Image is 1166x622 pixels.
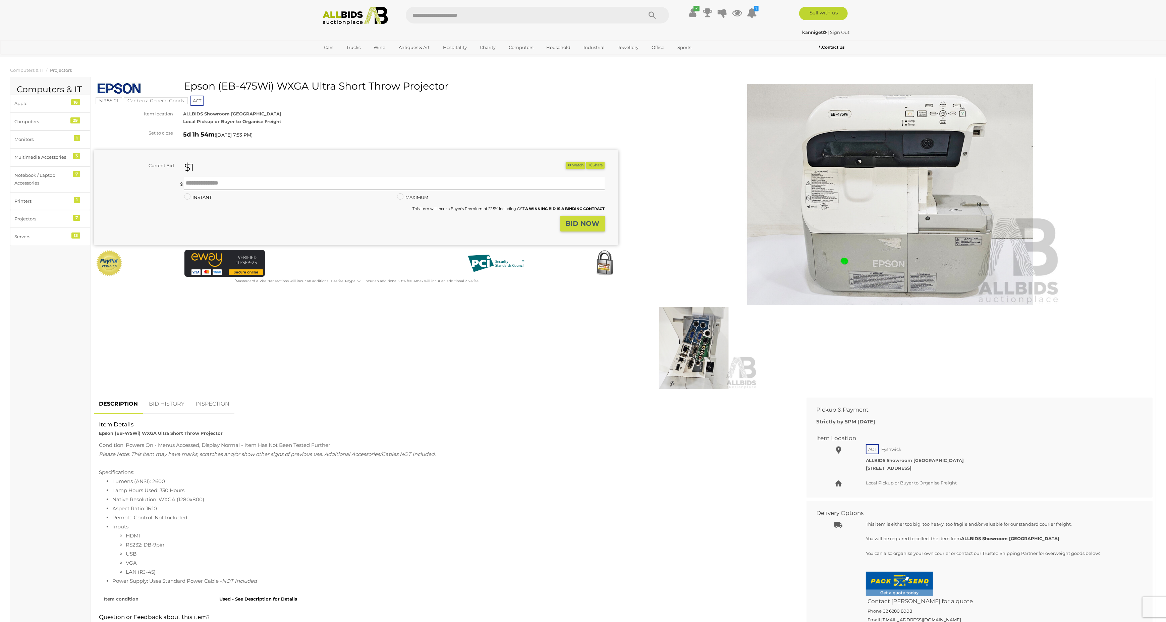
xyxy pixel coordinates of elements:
[586,162,605,169] button: Share
[112,495,791,504] li: Native Resolution: WXGA (
[10,67,43,73] span: Computers & IT
[560,216,605,231] button: BID NOW
[14,215,70,223] div: Projectors
[104,596,138,602] strong: Item condition
[819,44,846,51] a: Contact Us
[866,535,1137,542] p: You will be required to collect the item from .
[476,42,500,53] a: Charity
[397,194,428,201] label: MAXIMUM
[94,162,179,169] div: Current Bid
[126,549,791,558] li: USB
[126,531,791,540] li: HDMI
[566,162,585,169] li: Watch this item
[579,42,609,53] a: Industrial
[14,233,70,241] div: Servers
[566,162,585,169] button: Watch
[412,206,605,211] small: This Item will incur a Buyer's Premium of 22.5% including GST.
[525,206,605,211] b: A WINNING BID IS A BINDING CONTRACT
[319,7,392,25] img: Allbids.com.au
[50,67,72,73] a: Projectors
[89,110,178,118] div: Item location
[14,171,70,187] div: Notebook / Laptop Accessories
[14,197,70,205] div: Printers
[799,7,848,20] a: Sell with us
[71,232,80,239] div: 13
[126,540,791,549] li: RS232: DB-9pin
[394,42,434,53] a: Antiques & Art
[222,578,257,584] span: NOT Included
[14,100,70,107] div: Apple
[591,250,618,277] img: Secured by Rapid SSL
[112,477,791,486] li: Lumens (ANSI): 2600
[124,97,188,104] mark: Canberra General Goods
[10,228,90,246] a: Servers 13
[73,215,80,221] div: 7
[10,148,90,166] a: Multimedia Accessories 3
[10,192,90,210] a: Printers 1
[73,153,80,159] div: 3
[817,510,1132,516] h2: Delivery Options
[70,117,80,123] div: 29
[613,42,643,53] a: Jewellery
[883,608,912,614] a: 02 6280 8008
[94,394,143,414] a: DESCRIPTION
[74,135,80,141] div: 1
[635,7,669,23] button: Search
[219,596,297,602] strong: Used - See Description for Details
[866,607,1137,615] h5: Phone:
[14,136,70,143] div: Monitors
[183,119,281,124] strong: Local Pickup or Buyer to Organise Freight
[10,113,90,131] a: Computers 29
[866,458,964,463] strong: ALLBIDS Showroom [GEOGRAPHIC_DATA]
[126,567,791,576] li: LAN (RJ-45)
[96,98,122,103] a: 51985-21
[74,197,80,203] div: 1
[866,444,879,454] span: ACT
[10,166,90,192] a: Notebook / Laptop Accessories 7
[566,219,600,227] strong: BID NOW
[14,118,70,125] div: Computers
[817,407,1132,413] h2: Pickup & Payment
[866,597,1137,606] h4: Contact [PERSON_NAME] for a quote
[747,7,757,19] a: 1
[866,465,912,471] strong: [STREET_ADDRESS]
[439,42,471,53] a: Hospitality
[124,98,188,103] a: Canberra General Goods
[647,42,669,53] a: Office
[235,279,479,283] small: Mastercard & Visa transactions will incur an additional 1.9% fee. Paypal will incur an additional...
[112,504,791,513] li: Aspect Ratio: 16:10
[504,42,538,53] a: Computers
[630,307,758,389] img: Epson (EB-475Wi) WXGA Ultra Short Throw Projector
[184,250,265,277] img: eWAY Payment Gateway
[802,30,827,35] strong: kanniget
[754,6,759,11] i: 1
[73,171,80,177] div: 7
[880,445,903,454] span: Fyshwick
[190,96,204,106] span: ACT
[10,95,90,112] a: Apple 16
[112,513,791,522] li: Remote Control: Not Included
[802,30,828,35] a: kanniget
[688,7,698,19] a: ✔
[112,522,791,576] li: Inputs:
[184,161,194,173] strong: $1
[866,572,933,596] img: Fyshwick-AllBids-GETAQUOTE.png
[190,394,234,414] a: INSPECTION
[14,153,70,161] div: Multimedia Accessories
[112,486,791,495] li: Lamp Hours Used: 330 Hours
[112,576,791,585] li: Power Supply: Uses Standard Power Cable -
[370,42,390,53] a: Wine
[17,85,84,94] h2: Computers & IT
[819,45,844,50] b: Contact Us
[71,99,80,105] div: 16
[178,496,204,503] span: 1280x800)
[126,558,791,567] li: VGA
[961,536,1060,541] b: ALLBIDS Showroom [GEOGRAPHIC_DATA]
[817,418,876,425] b: Strictly by 5PM [DATE]
[96,250,123,277] img: Official PayPal Seal
[320,42,338,53] a: Cars
[10,210,90,228] a: Projectors 7
[99,451,436,457] span: Please Note: This item may have marks, scratches and/or show other signs of previous use. Additio...
[183,131,215,138] strong: 5d 1h 54m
